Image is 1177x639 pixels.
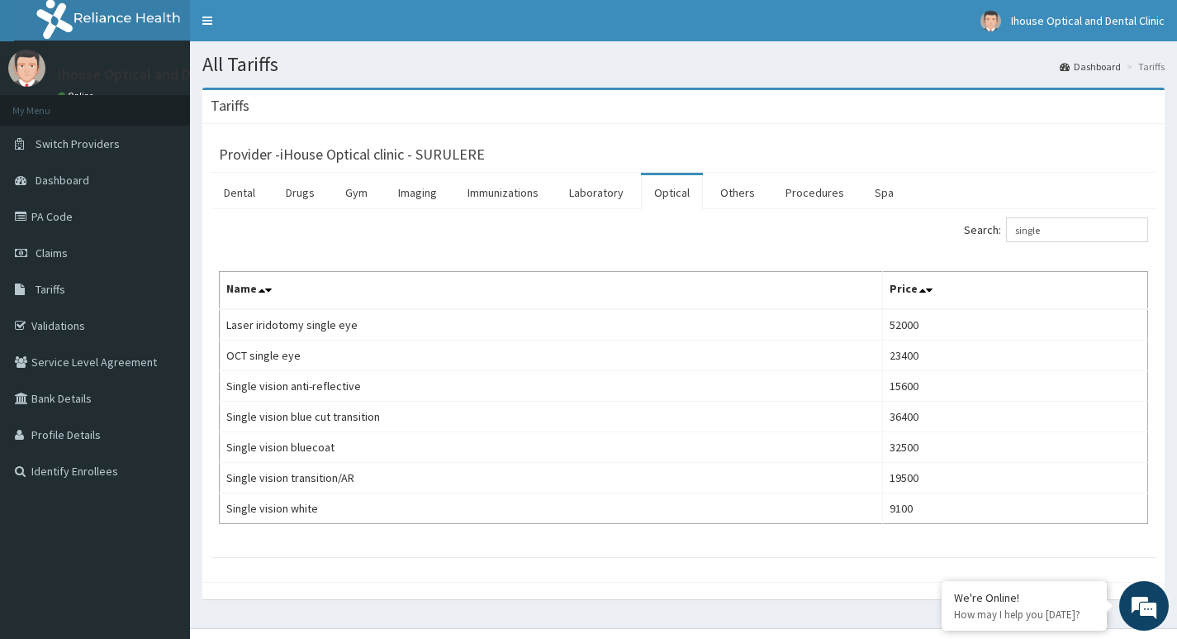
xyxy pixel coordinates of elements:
[273,175,328,210] a: Drugs
[220,341,883,371] td: OCT single eye
[556,175,637,210] a: Laboratory
[883,371,1148,402] td: 15600
[883,341,1148,371] td: 23400
[211,98,249,113] h3: Tariffs
[883,432,1148,463] td: 32500
[36,246,68,260] span: Claims
[36,282,65,297] span: Tariffs
[641,175,703,210] a: Optical
[964,217,1148,242] label: Search:
[202,54,1165,75] h1: All Tariffs
[220,463,883,494] td: Single vision transition/AR
[332,175,381,210] a: Gym
[1011,13,1165,28] span: Ihouse Optical and Dental Clinic
[707,175,768,210] a: Others
[954,590,1094,605] div: We're Online!
[1006,217,1148,242] input: Search:
[58,67,263,82] p: Ihouse Optical and Dental Clinic
[385,175,450,210] a: Imaging
[883,494,1148,524] td: 9100
[220,371,883,402] td: Single vision anti-reflective
[220,432,883,463] td: Single vision bluecoat
[883,463,1148,494] td: 19500
[220,494,883,524] td: Single vision white
[58,90,97,102] a: Online
[772,175,857,210] a: Procedures
[454,175,552,210] a: Immunizations
[1122,60,1165,74] li: Tariffs
[36,136,120,151] span: Switch Providers
[861,175,907,210] a: Spa
[36,173,89,188] span: Dashboard
[883,272,1148,310] th: Price
[220,402,883,432] td: Single vision blue cut transition
[219,147,485,162] h3: Provider - iHouse Optical clinic - SURULERE
[883,402,1148,432] td: 36400
[220,272,883,310] th: Name
[220,309,883,341] td: Laser iridotomy single eye
[954,608,1094,622] p: How may I help you today?
[211,175,268,210] a: Dental
[883,309,1148,341] td: 52000
[980,11,1001,31] img: User Image
[1060,60,1121,74] a: Dashboard
[8,50,45,87] img: User Image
